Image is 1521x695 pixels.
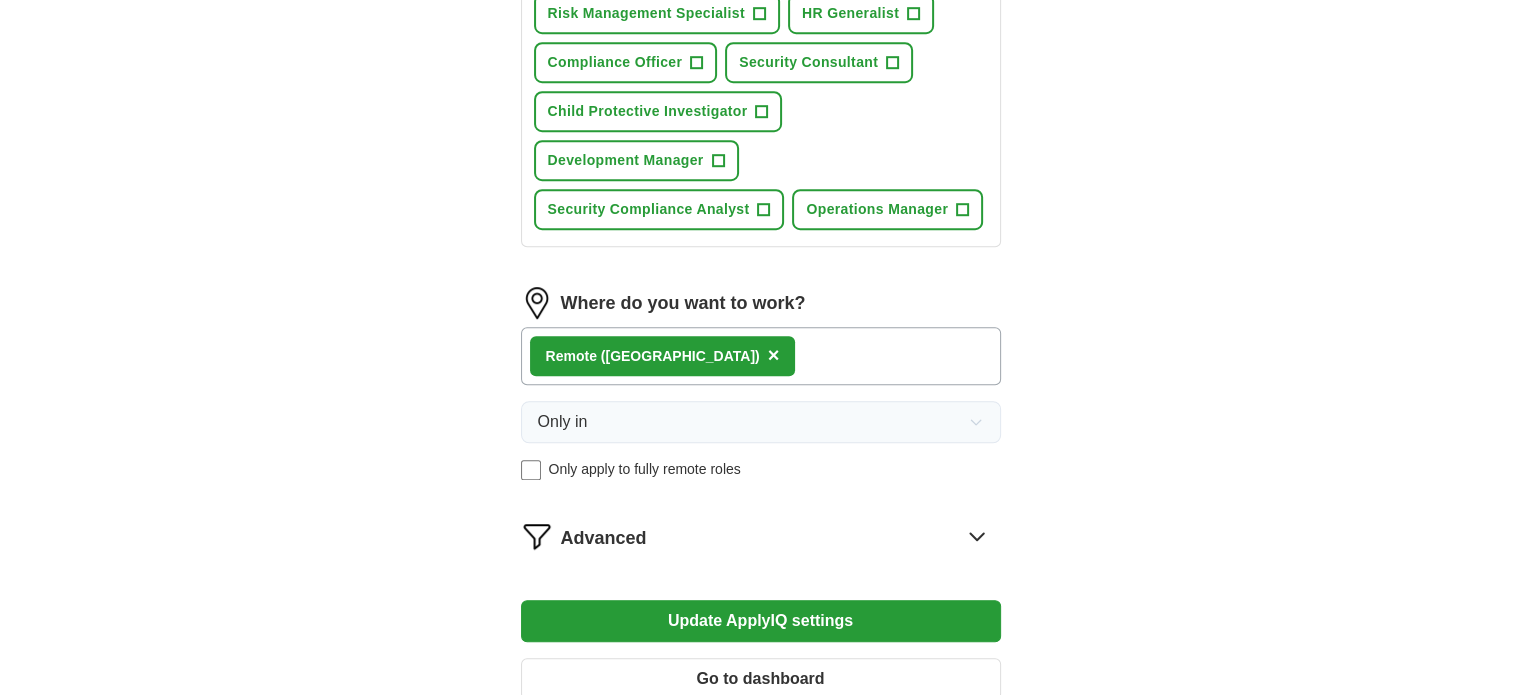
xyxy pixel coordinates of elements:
[806,199,948,220] span: Operations Manager
[802,3,899,24] span: HR Generalist
[534,189,785,230] button: Security Compliance Analyst
[561,290,806,317] label: Where do you want to work?
[725,42,913,83] button: Security Consultant
[548,150,704,171] span: Development Manager
[548,52,683,73] span: Compliance Officer
[534,91,783,132] button: Child Protective Investigator
[521,520,553,552] img: filter
[561,525,647,552] span: Advanced
[534,140,739,181] button: Development Manager
[739,52,878,73] span: Security Consultant
[792,189,983,230] button: Operations Manager
[768,344,780,366] span: ×
[521,460,541,480] input: Only apply to fully remote roles
[521,600,1001,642] button: Update ApplyIQ settings
[549,459,741,480] span: Only apply to fully remote roles
[768,341,780,371] button: ×
[546,346,760,367] div: Remote ([GEOGRAPHIC_DATA])
[538,410,588,434] span: Only in
[548,199,750,220] span: Security Compliance Analyst
[534,42,718,83] button: Compliance Officer
[548,3,745,24] span: Risk Management Specialist
[521,287,553,319] img: location.png
[548,101,748,122] span: Child Protective Investigator
[521,401,1001,443] button: Only in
